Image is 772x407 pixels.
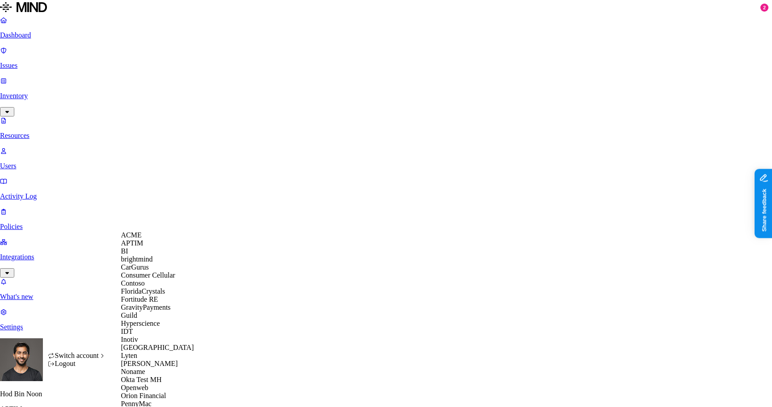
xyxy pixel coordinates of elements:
span: [PERSON_NAME] [121,360,178,367]
span: Fortitude RE [121,295,158,303]
span: Okta Test MH [121,376,162,383]
span: Contoso [121,279,145,287]
span: brightmind [121,255,153,263]
span: BI [121,247,128,255]
span: Hyperscience [121,320,160,327]
span: Guild [121,311,137,319]
span: CarGurus [121,263,149,271]
span: GravityPayments [121,303,171,311]
span: Consumer Cellular [121,271,175,279]
span: Orion Financial [121,392,166,399]
span: ACME [121,231,142,239]
span: Inotiv [121,336,138,343]
div: Logout [48,360,106,368]
span: APTIM [121,239,143,247]
span: Noname [121,368,145,375]
span: Switch account [55,352,99,359]
span: [GEOGRAPHIC_DATA] [121,344,194,351]
span: Lyten [121,352,137,359]
span: IDT [121,328,133,335]
span: Openweb [121,384,148,391]
span: FloridaCrystals [121,287,165,295]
